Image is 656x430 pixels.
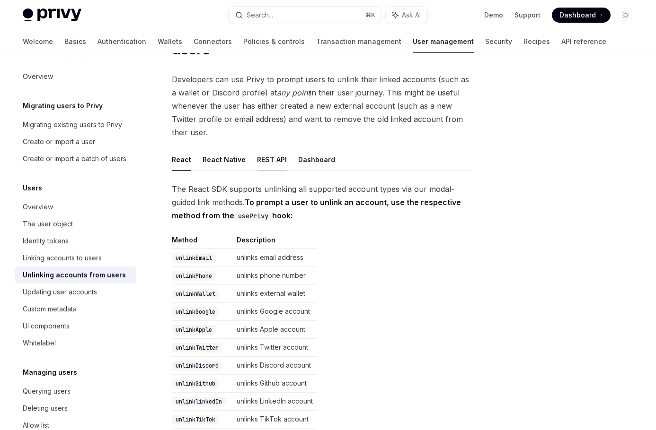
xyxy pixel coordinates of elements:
div: Updating user accounts [23,286,97,298]
a: Recipes [523,30,550,53]
button: React [172,148,191,171]
th: Description [233,235,317,249]
a: Security [485,30,512,53]
a: UI components [15,318,136,335]
code: unlinkGoogle [172,307,219,317]
a: Overview [15,198,136,215]
a: Wallets [158,30,182,53]
div: Search... [247,9,273,21]
div: Overview [23,71,53,82]
a: Querying users [15,383,136,400]
div: Create or import a batch of users [23,153,126,164]
td: unlinks Discord account [233,357,317,375]
strong: To prompt a user to unlink an account, use the respective method from the hook: [172,198,461,220]
td: unlinks LinkedIn account [233,393,317,411]
a: Migrating existing users to Privy [15,116,136,133]
code: unlinkWallet [172,289,219,299]
button: React Native [203,148,246,171]
span: ⌘ K [365,11,375,19]
code: unlinklinkedIn [172,397,226,406]
div: Querying users [23,386,71,397]
span: The React SDK supports unlinking all supported account types via our modal-guided link methods. [172,182,472,222]
td: unlinks Apple account [233,321,317,339]
div: Create or import a user [23,136,95,147]
h5: Managing users [23,367,77,378]
img: light logo [23,9,81,22]
a: Custom metadata [15,301,136,318]
div: UI components [23,320,70,332]
button: Dashboard [298,148,335,171]
code: usePrivy [234,211,272,221]
div: Deleting users [23,403,68,414]
div: Unlinking accounts from users [23,269,126,281]
a: Basics [64,30,86,53]
h5: Migrating users to Privy [23,100,103,112]
a: Welcome [23,30,53,53]
a: Create or import a batch of users [15,150,136,167]
button: Toggle dark mode [618,8,633,23]
div: The user object [23,218,73,230]
span: Dashboard [559,10,596,20]
th: Method [172,235,233,249]
button: Search...⌘K [229,7,381,24]
td: unlinks Github account [233,375,317,393]
code: unlinkEmail [172,253,216,263]
div: Identity tokens [23,235,69,247]
div: Custom metadata [23,303,77,315]
a: Deleting users [15,400,136,417]
code: unlinkPhone [172,271,216,281]
div: Linking accounts to users [23,252,102,264]
a: Overview [15,68,136,85]
a: Updating user accounts [15,284,136,301]
a: Unlinking accounts from users [15,267,136,284]
td: unlinks Twitter account [233,339,317,357]
td: unlinks email address [233,249,317,267]
span: Ask AI [402,10,421,20]
a: The user object [15,215,136,232]
em: any point [277,88,310,97]
a: API reference [561,30,606,53]
button: Ask AI [386,7,427,24]
code: unlinkDiscord [172,361,222,370]
a: Linking accounts to users [15,249,136,267]
td: unlinks TikTok account [233,411,317,429]
a: Whitelabel [15,335,136,352]
div: Whitelabel [23,337,56,349]
div: Migrating existing users to Privy [23,119,122,130]
code: unlinkApple [172,325,216,335]
a: User management [413,30,474,53]
a: Demo [484,10,503,20]
td: unlinks Google account [233,303,317,321]
h5: Users [23,182,42,194]
span: Developers can use Privy to prompt users to unlink their linked accounts (such as a wallet or Dis... [172,73,472,139]
a: Support [514,10,541,20]
code: unlinkGithub [172,379,219,388]
button: REST API [257,148,287,171]
div: Overview [23,201,53,213]
a: Connectors [194,30,232,53]
a: Authentication [98,30,146,53]
a: Identity tokens [15,232,136,249]
td: unlinks phone number [233,267,317,285]
code: unlinkTwitter [172,343,222,353]
a: Dashboard [552,8,611,23]
a: Create or import a user [15,133,136,150]
a: Transaction management [316,30,401,53]
code: unlinkTikTok [172,415,219,424]
td: unlinks external wallet [233,285,317,303]
a: Policies & controls [243,30,305,53]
